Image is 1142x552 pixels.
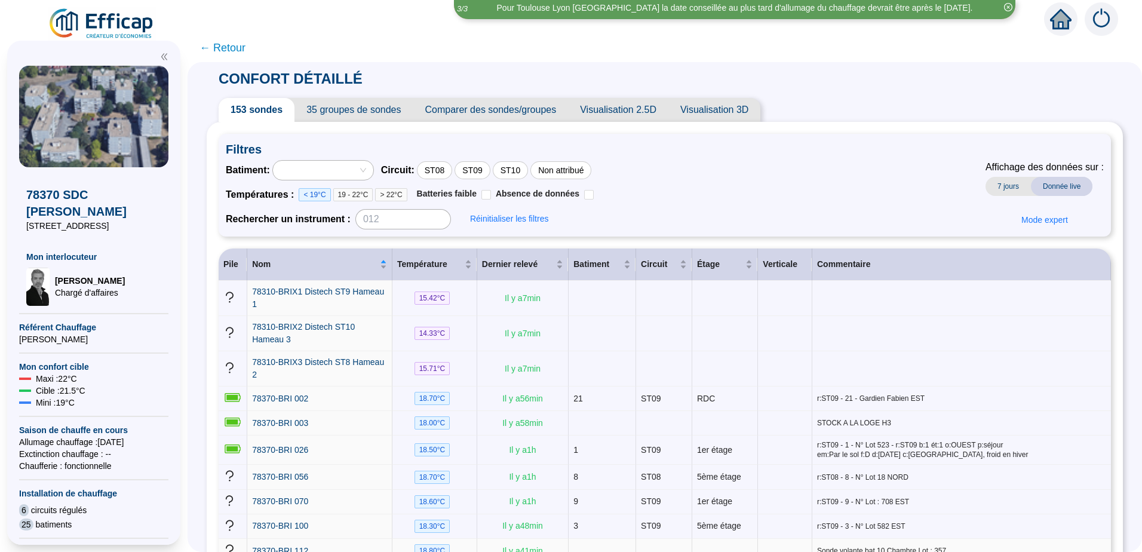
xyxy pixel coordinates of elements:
[223,259,238,269] span: Pile
[252,444,308,456] a: 78370-BRI 026
[415,392,450,405] span: 18.70 °C
[223,519,236,532] span: question
[392,249,477,281] th: Température
[55,287,125,299] span: Chargé d'affaires
[160,53,168,61] span: double-left
[252,286,387,311] a: 78310-BRIX1 Distech ST9 Hameau 1
[986,177,1031,196] span: 7 jours
[415,292,450,305] span: 15.42 °C
[1031,177,1092,196] span: Donnée live
[19,333,168,345] span: [PERSON_NAME]
[758,249,812,281] th: Verticale
[36,519,72,530] span: batiments
[477,249,569,281] th: Dernier relevé
[1004,3,1012,11] span: close-circle
[223,326,236,339] span: question
[294,98,413,122] span: 35 groupes de sondes
[812,249,1111,281] th: Commentaire
[207,70,374,87] span: CONFORT DÉTAILLÉ
[247,249,392,281] th: Nom
[482,258,554,271] span: Dernier relevé
[573,472,578,482] span: 8
[641,472,661,482] span: ST08
[573,445,578,455] span: 1
[636,249,692,281] th: Circuit
[223,495,236,507] span: question
[226,141,1104,158] span: Filtres
[36,385,85,397] span: Cible : 21.5 °C
[986,160,1104,174] span: Affichage des données sur :
[19,460,168,472] span: Chaufferie : fonctionnelle
[470,213,548,225] span: Réinitialiser les filtres
[226,188,299,202] span: Températures :
[19,504,29,516] span: 6
[692,249,758,281] th: Étage
[26,220,161,232] span: [STREET_ADDRESS]
[417,189,477,198] span: Batteries faible
[817,522,1106,531] span: r:ST09 - 3 - N° Lot 582 EST
[415,495,450,508] span: 18.60 °C
[457,4,468,13] i: 3 / 3
[502,394,543,403] span: Il y a 56 min
[252,445,308,455] span: 78370-BRI 026
[817,394,1106,403] span: r:ST09 - 21 - Gardien Fabien EST
[641,521,661,530] span: ST09
[415,520,450,533] span: 18.30 °C
[26,186,161,220] span: 78370 SDC [PERSON_NAME]
[697,258,743,271] span: Étage
[415,362,450,375] span: 15.71 °C
[697,472,741,482] span: 5ème étage
[415,443,450,456] span: 18.50 °C
[31,504,87,516] span: circuits régulés
[415,416,450,430] span: 18.00 °C
[252,417,308,430] a: 78370-BRI 003
[19,519,33,530] span: 25
[252,357,384,379] span: 78310-BRIX3 Distech ST8 Hameau 2
[573,258,621,271] span: Batiment
[26,268,50,306] img: Chargé d'affaires
[19,424,168,436] span: Saison de chauffe en cours
[505,329,541,338] span: Il y a 7 min
[641,394,661,403] span: ST09
[697,521,741,530] span: 5ème étage
[36,397,75,409] span: Mini : 19 °C
[497,2,973,14] div: Pour Toulouse Lyon [GEOGRAPHIC_DATA] la date conseillée au plus tard d'allumage du chauffage devr...
[641,496,661,506] span: ST09
[355,209,451,229] input: 012
[252,356,387,381] a: 78310-BRIX3 Distech ST8 Hameau 2
[573,394,583,403] span: 21
[502,418,543,428] span: Il y a 58 min
[397,258,462,271] span: Température
[697,445,732,455] span: 1er étage
[252,418,308,428] span: 78370-BRI 003
[333,188,373,201] span: 19 - 22°C
[226,163,270,177] span: Batiment :
[1050,8,1072,30] span: home
[55,275,125,287] span: [PERSON_NAME]
[223,291,236,303] span: question
[817,440,1106,459] span: r:ST09 - 1 - N° Lot 523 - r:ST09 b:1 ét:1 o:OUEST p:séjour em:Par le sol f:D d:[DATE] c:[GEOGRAPH...
[573,496,578,506] span: 9
[505,293,541,303] span: Il y a 7 min
[19,487,168,499] span: Installation de chauffage
[252,472,308,482] span: 78370-BRI 056
[641,258,677,271] span: Circuit
[493,161,528,179] div: ST10
[817,497,1106,507] span: r:ST09 - 9 - N° Lot : 708 EST
[252,392,308,405] a: 78370-BRI 002
[697,394,715,403] span: RDC
[569,249,636,281] th: Batiment
[223,361,236,374] span: question
[36,373,77,385] span: Maxi : 22 °C
[252,520,308,532] a: 78370-BRI 100
[1012,210,1077,229] button: Mode expert
[219,98,294,122] span: 153 sondes
[509,472,536,482] span: Il y a 1 h
[530,161,591,179] div: Non attribué
[375,188,407,201] span: > 22°C
[413,98,569,122] span: Comparer des sondes/groupes
[568,98,668,122] span: Visualisation 2.5D
[252,321,387,346] a: 78310-BRIX2 Distech ST10 Hameau 3
[573,521,578,530] span: 3
[252,394,308,403] span: 78370-BRI 002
